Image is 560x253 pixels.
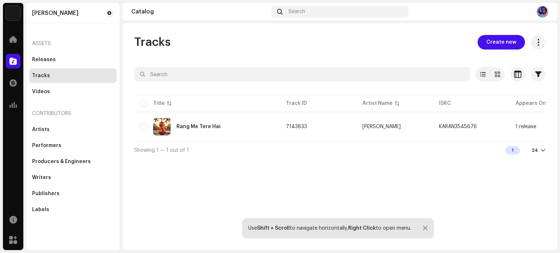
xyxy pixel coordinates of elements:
[29,84,117,99] re-m-nav-item: Videos
[32,159,91,165] div: Producers & Engineers
[486,35,516,50] span: Create new
[134,148,189,153] span: Showing 1 — 1 out of 1
[29,186,117,201] re-m-nav-item: Publishers
[348,226,376,231] strong: Right Click
[176,124,221,129] div: Rang Me Tere Hai
[532,147,538,153] div: 24
[32,143,61,149] div: Performers
[362,100,393,107] div: Artist Name
[134,35,171,50] span: Tracks
[32,175,51,181] div: Writers
[257,226,290,231] strong: Shift + Scroll
[32,207,49,213] div: Labels
[362,124,401,129] div: [PERSON_NAME]
[29,202,117,217] re-m-nav-item: Labels
[32,57,56,63] div: Releases
[29,105,117,122] re-a-nav-header: Contributors
[29,35,117,52] re-a-nav-header: Assets
[478,35,525,50] button: Create new
[32,73,50,79] div: Tracks
[516,100,546,107] div: Appears On
[29,170,117,185] re-m-nav-item: Writers
[153,118,171,135] img: 8f81b34c-118f-464e-bbba-77a3aa3a63d8
[439,124,477,129] div: KARAN3545676
[29,154,117,169] re-m-nav-item: Producers & Engineers
[6,6,20,20] img: 33004b37-325d-4a8b-b51f-c12e9b964943
[288,9,305,15] span: Search
[29,52,117,67] re-m-nav-item: Releases
[32,89,50,95] div: Videos
[153,100,165,107] div: Title
[362,124,427,129] span: Khushboo Kumari
[286,124,307,129] span: 7143833
[29,138,117,153] re-m-nav-item: Performers
[131,9,268,15] div: Catalog
[537,6,548,17] img: ad478e8b-37e6-4bae-84ac-4c80baf9587e
[29,122,117,137] re-m-nav-item: Artists
[32,127,50,133] div: Artists
[32,10,78,16] div: Khushboo Kumari
[516,124,536,129] div: 1 release
[505,146,520,155] div: 1
[32,191,59,197] div: Publishers
[248,225,411,231] div: Use to navigate horizontally, to open menu.
[29,68,117,83] re-m-nav-item: Tracks
[134,67,470,82] input: Search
